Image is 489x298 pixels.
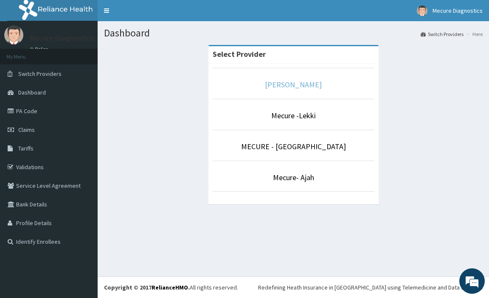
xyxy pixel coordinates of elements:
span: Claims [18,126,35,134]
img: User Image [4,25,23,45]
span: Mecure Diagnostics [433,7,483,14]
h1: Dashboard [104,28,483,39]
span: Switch Providers [18,70,62,78]
span: Dashboard [18,89,46,96]
p: Mecure Diagnostics [30,34,94,42]
a: Online [30,46,50,52]
strong: Copyright © 2017 . [104,284,190,291]
footer: All rights reserved. [98,276,489,298]
a: [PERSON_NAME] [265,80,322,89]
a: MECURE - [GEOGRAPHIC_DATA] [241,142,346,151]
img: User Image [417,6,427,16]
a: RelianceHMO [152,284,188,291]
a: Mecure- Ajah [273,173,314,182]
a: Mecure -Lekki [271,111,316,120]
span: Tariffs [18,145,34,152]
strong: Select Provider [213,49,266,59]
a: Switch Providers [421,31,464,38]
div: Redefining Heath Insurance in [GEOGRAPHIC_DATA] using Telemedicine and Data Science! [258,283,483,292]
li: Here [464,31,483,38]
